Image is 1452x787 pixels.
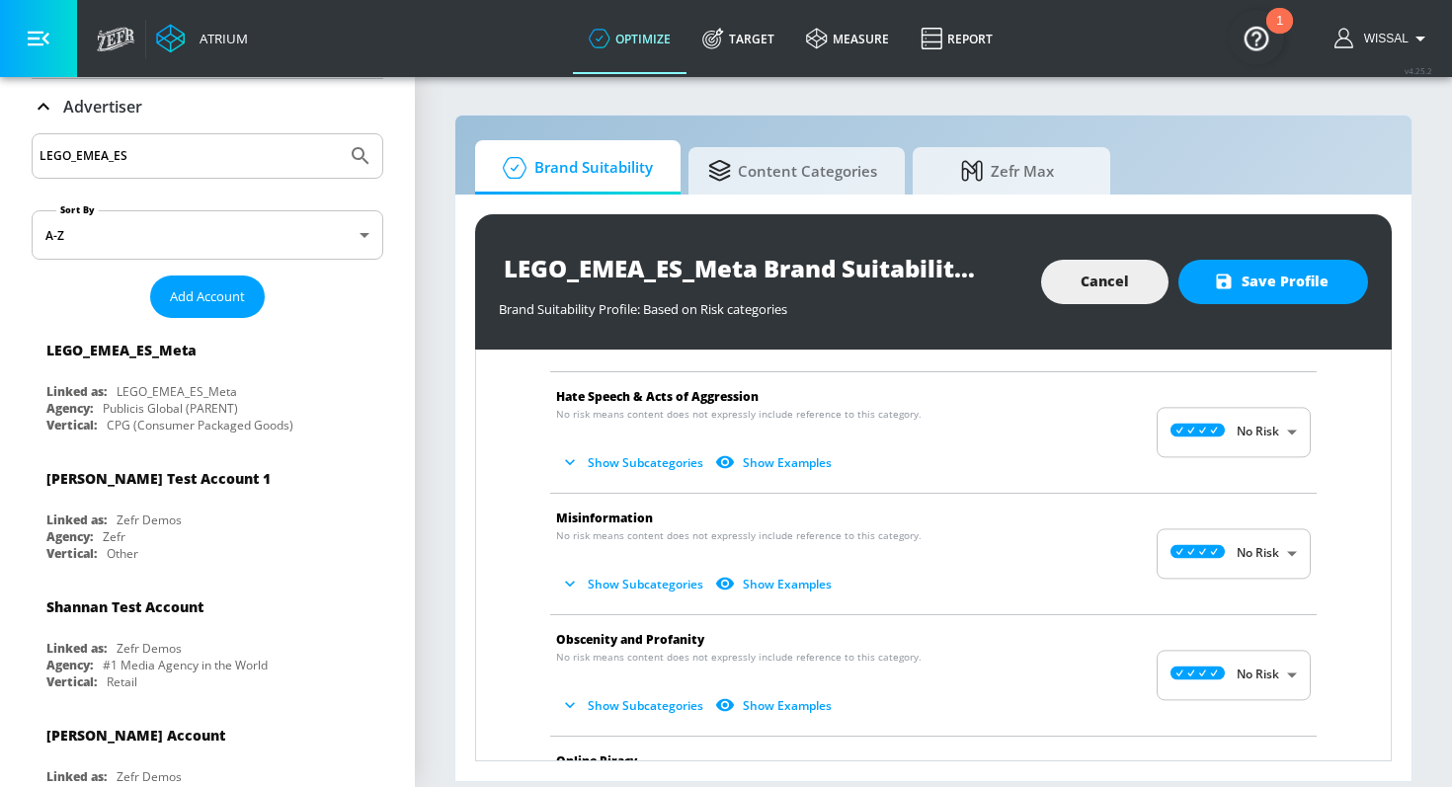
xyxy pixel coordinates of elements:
[556,568,711,600] button: Show Subcategories
[117,512,182,528] div: Zefr Demos
[150,275,265,318] button: Add Account
[1405,65,1432,76] span: v 4.25.2
[192,30,248,47] div: Atrium
[1041,260,1169,304] button: Cancel
[556,631,704,648] span: Obscenity and Profanity
[156,24,248,53] a: Atrium
[117,640,182,657] div: Zefr Demos
[170,285,245,308] span: Add Account
[103,528,125,545] div: Zefr
[1276,21,1283,46] div: 1
[117,383,237,400] div: LEGO_EMEA_ES_Meta
[32,326,383,438] div: LEGO_EMEA_ES_MetaLinked as:LEGO_EMEA_ES_MetaAgency:Publicis Global (PARENT)Vertical:CPG (Consumer...
[790,3,905,74] a: measure
[40,143,339,169] input: Search by name
[63,96,142,118] p: Advertiser
[495,144,653,192] span: Brand Suitability
[556,446,711,479] button: Show Subcategories
[107,673,137,690] div: Retail
[32,454,383,567] div: [PERSON_NAME] Test Account 1Linked as:Zefr DemosAgency:ZefrVertical:Other
[103,657,268,673] div: #1 Media Agency in the World
[573,3,686,74] a: optimize
[46,528,93,545] div: Agency:
[32,583,383,695] div: Shannan Test AccountLinked as:Zefr DemosAgency:#1 Media Agency in the WorldVertical:Retail
[46,341,197,359] div: LEGO_EMEA_ES_Meta
[1081,270,1129,294] span: Cancel
[1237,424,1279,441] p: No Risk
[905,3,1008,74] a: Report
[711,568,840,600] button: Show Examples
[711,689,840,722] button: Show Examples
[46,657,93,673] div: Agency:
[46,768,107,785] div: Linked as:
[46,726,225,745] div: [PERSON_NAME] Account
[1237,545,1279,563] p: No Risk
[46,640,107,657] div: Linked as:
[556,752,637,769] span: Online Piracy
[103,400,238,417] div: Publicis Global (PARENT)
[339,134,382,178] button: Submit Search
[46,597,203,616] div: Shannan Test Account
[1356,32,1409,45] span: login as: wissal.elhaddaoui@zefr.com
[107,417,293,433] div: CPG (Consumer Packaged Goods)
[107,545,138,562] div: Other
[46,417,97,433] div: Vertical:
[556,689,711,722] button: Show Subcategories
[56,203,99,216] label: Sort By
[686,3,790,74] a: Target
[46,545,97,562] div: Vertical:
[556,388,759,405] span: Hate Speech & Acts of Aggression
[556,510,653,526] span: Misinformation
[117,768,182,785] div: Zefr Demos
[46,469,271,488] div: [PERSON_NAME] Test Account 1
[46,383,107,400] div: Linked as:
[1178,260,1368,304] button: Save Profile
[1237,667,1279,684] p: No Risk
[1218,270,1329,294] span: Save Profile
[932,147,1083,195] span: Zefr Max
[46,400,93,417] div: Agency:
[708,147,877,195] span: Content Categories
[32,79,383,134] div: Advertiser
[1229,10,1284,65] button: Open Resource Center, 1 new notification
[556,407,922,422] span: No risk means content does not expressly include reference to this category.
[499,290,1021,318] div: Brand Suitability Profile: Based on Risk categories
[46,512,107,528] div: Linked as:
[711,446,840,479] button: Show Examples
[556,528,922,543] span: No risk means content does not expressly include reference to this category.
[1334,27,1432,50] button: Wissal
[46,673,97,690] div: Vertical:
[556,650,922,665] span: No risk means content does not expressly include reference to this category.
[32,210,383,260] div: A-Z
